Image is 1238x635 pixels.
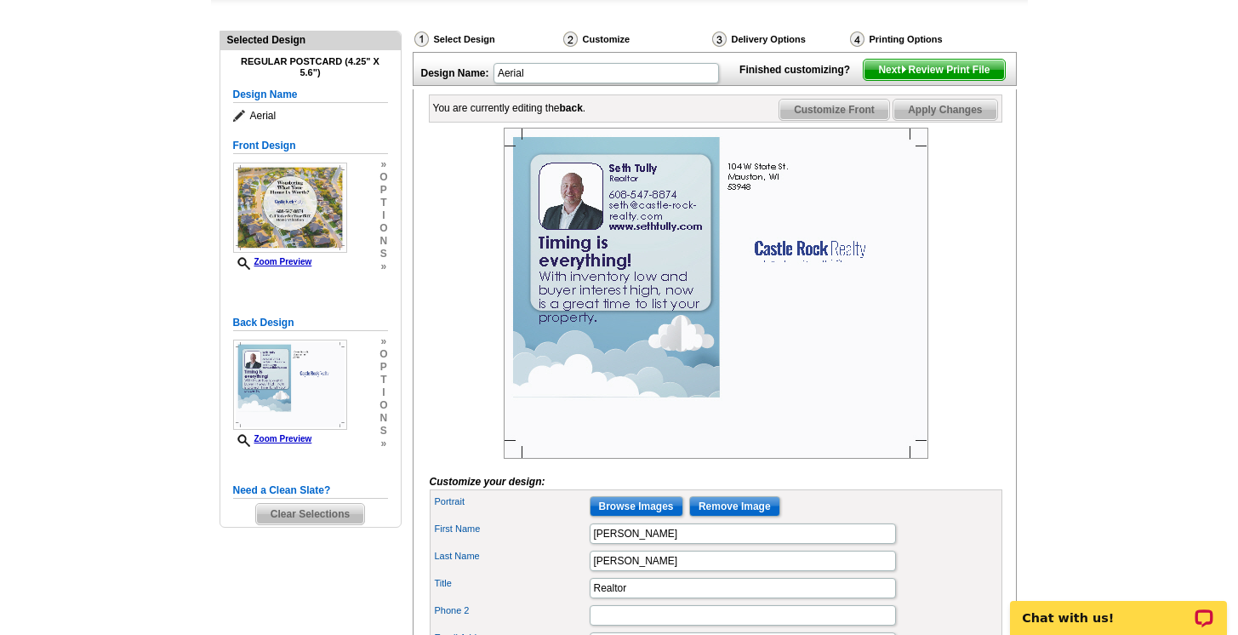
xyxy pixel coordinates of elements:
div: You are currently editing the . [433,100,586,116]
span: p [379,184,387,197]
h4: Regular Postcard (4.25" x 5.6") [233,56,388,78]
span: n [379,412,387,425]
span: p [379,361,387,374]
img: Printing Options & Summary [850,31,864,47]
input: Remove Image [689,496,780,517]
span: » [379,438,387,450]
h5: Front Design [233,138,388,154]
label: Last Name [435,549,588,563]
span: » [379,260,387,273]
img: Select Design [414,31,429,47]
span: Apply Changes [893,100,996,120]
strong: Design Name: [421,67,489,79]
span: Customize Front [779,100,889,120]
div: Select Design [413,31,562,52]
span: o [379,222,387,235]
label: Portrait [435,495,588,509]
iframe: LiveChat chat widget [999,581,1238,635]
span: s [379,425,387,438]
img: Z18879191_00001_2.jpg [504,128,928,459]
label: Phone 2 [435,604,588,618]
span: o [379,348,387,361]
a: Zoom Preview [233,434,312,443]
label: Title [435,576,588,591]
input: Browse Images [590,496,683,517]
span: i [379,386,387,399]
img: button-next-arrow-white.png [900,66,908,73]
span: i [379,209,387,222]
img: Delivery Options [712,31,727,47]
span: t [379,197,387,209]
span: o [379,399,387,412]
div: Selected Design [220,31,401,48]
h5: Need a Clean Slate? [233,483,388,499]
img: Z18879191_00001_1.jpg [233,163,347,253]
img: Customize [563,31,578,47]
span: » [379,158,387,171]
h5: Back Design [233,315,388,331]
span: » [379,335,387,348]
span: Aerial [233,107,388,124]
span: o [379,171,387,184]
i: Customize your design: [430,476,545,488]
div: Printing Options [848,31,1000,48]
label: First Name [435,522,588,536]
span: t [379,374,387,386]
strong: Finished customizing? [739,64,860,76]
div: Customize [562,31,710,52]
img: Z18879191_00001_2.jpg [233,340,347,430]
span: Next Review Print File [864,60,1004,80]
h5: Design Name [233,87,388,103]
div: Delivery Options [710,31,848,48]
a: Zoom Preview [233,257,312,266]
b: back [560,102,583,114]
span: Clear Selections [256,504,364,524]
span: n [379,235,387,248]
span: s [379,248,387,260]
